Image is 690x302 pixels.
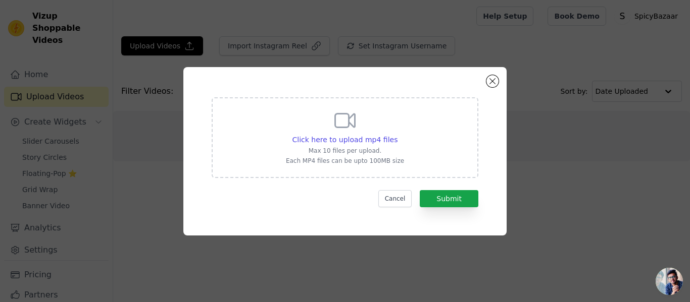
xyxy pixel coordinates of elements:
p: Max 10 files per upload. [286,147,404,155]
div: Open chat [656,268,683,295]
span: Click here to upload mp4 files [292,136,398,144]
p: Each MP4 files can be upto 100MB size [286,157,404,165]
button: Close modal [486,75,499,87]
button: Cancel [378,190,412,207]
button: Submit [420,190,478,207]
